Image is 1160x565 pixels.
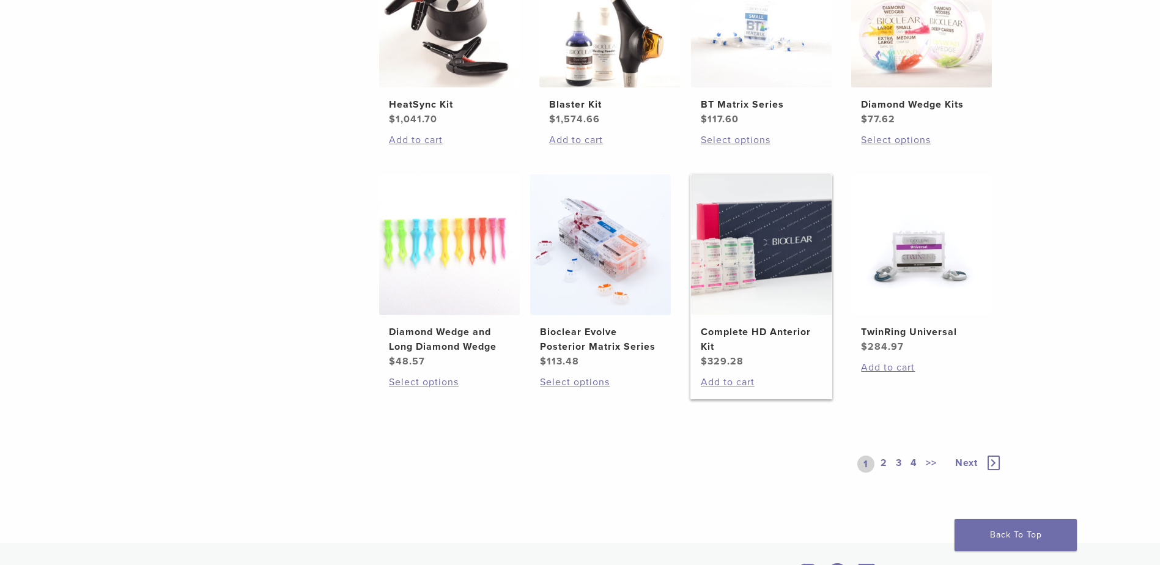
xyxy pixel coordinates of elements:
[690,174,833,369] a: Complete HD Anterior KitComplete HD Anterior Kit $329.28
[549,113,556,125] span: $
[878,456,890,473] a: 2
[540,355,579,367] bdi: 113.48
[701,133,822,147] a: Select options for “BT Matrix Series”
[861,113,895,125] bdi: 77.62
[540,375,661,390] a: Select options for “Bioclear Evolve Posterior Matrix Series”
[701,355,744,367] bdi: 329.28
[861,325,982,339] h2: TwinRing Universal
[861,113,868,125] span: $
[955,519,1077,551] a: Back To Top
[379,174,520,315] img: Diamond Wedge and Long Diamond Wedge
[691,174,832,315] img: Complete HD Anterior Kit
[955,457,978,469] span: Next
[530,174,672,369] a: Bioclear Evolve Posterior Matrix SeriesBioclear Evolve Posterior Matrix Series $113.48
[701,97,822,112] h2: BT Matrix Series
[701,375,822,390] a: Add to cart: “Complete HD Anterior Kit”
[851,174,993,354] a: TwinRing UniversalTwinRing Universal $284.97
[861,341,868,353] span: $
[861,360,982,375] a: Add to cart: “TwinRing Universal”
[389,97,510,112] h2: HeatSync Kit
[540,325,661,354] h2: Bioclear Evolve Posterior Matrix Series
[908,456,920,473] a: 4
[861,341,904,353] bdi: 284.97
[893,456,904,473] a: 3
[701,113,707,125] span: $
[389,355,396,367] span: $
[389,325,510,354] h2: Diamond Wedge and Long Diamond Wedge
[857,456,874,473] a: 1
[861,133,982,147] a: Select options for “Diamond Wedge Kits”
[389,113,396,125] span: $
[701,113,739,125] bdi: 117.60
[549,97,670,112] h2: Blaster Kit
[389,375,510,390] a: Select options for “Diamond Wedge and Long Diamond Wedge”
[851,174,992,315] img: TwinRing Universal
[923,456,939,473] a: >>
[530,174,671,315] img: Bioclear Evolve Posterior Matrix Series
[379,174,521,369] a: Diamond Wedge and Long Diamond WedgeDiamond Wedge and Long Diamond Wedge $48.57
[389,113,437,125] bdi: 1,041.70
[540,355,547,367] span: $
[701,355,707,367] span: $
[549,113,600,125] bdi: 1,574.66
[389,133,510,147] a: Add to cart: “HeatSync Kit”
[549,133,670,147] a: Add to cart: “Blaster Kit”
[861,97,982,112] h2: Diamond Wedge Kits
[389,355,425,367] bdi: 48.57
[701,325,822,354] h2: Complete HD Anterior Kit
